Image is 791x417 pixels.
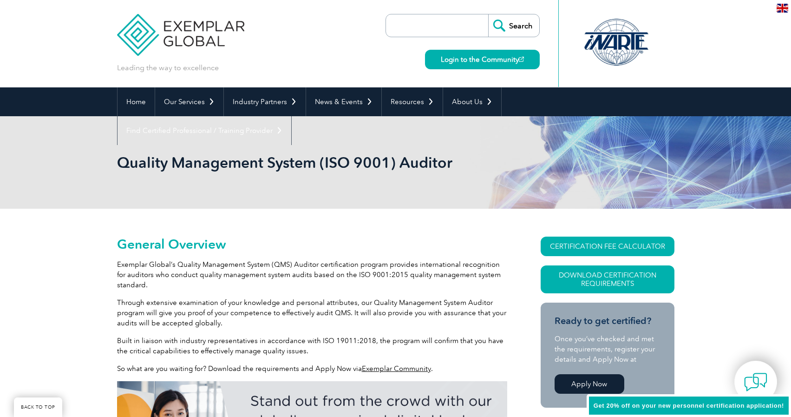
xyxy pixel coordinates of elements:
[117,364,507,374] p: So what are you waiting for? Download the requirements and Apply Now via .
[488,14,539,37] input: Search
[117,336,507,356] p: Built in liaison with industry representatives in accordance with ISO 19011:2018, the program wil...
[777,4,788,13] img: en
[117,237,507,252] h2: General Overview
[117,298,507,328] p: Through extensive examination of your knowledge and personal attributes, our Quality Management S...
[541,237,674,256] a: CERTIFICATION FEE CALCULATOR
[224,87,306,116] a: Industry Partners
[594,402,784,409] span: Get 20% off on your new personnel certification application!
[362,364,431,373] a: Exemplar Community
[744,371,767,394] img: contact-chat.png
[555,374,624,394] a: Apply Now
[117,63,219,73] p: Leading the way to excellence
[117,259,507,290] p: Exemplar Global’s Quality Management System (QMS) Auditor certification program provides internat...
[306,87,381,116] a: News & Events
[117,153,474,172] h1: Quality Management System (ISO 9001) Auditor
[425,50,540,69] a: Login to the Community
[118,116,291,145] a: Find Certified Professional / Training Provider
[541,265,674,293] a: Download Certification Requirements
[555,315,660,327] h3: Ready to get certified?
[555,334,660,364] p: Once you’ve checked and met the requirements, register your details and Apply Now at
[382,87,443,116] a: Resources
[519,57,524,62] img: open_square.png
[14,397,62,417] a: BACK TO TOP
[118,87,155,116] a: Home
[443,87,501,116] a: About Us
[155,87,223,116] a: Our Services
